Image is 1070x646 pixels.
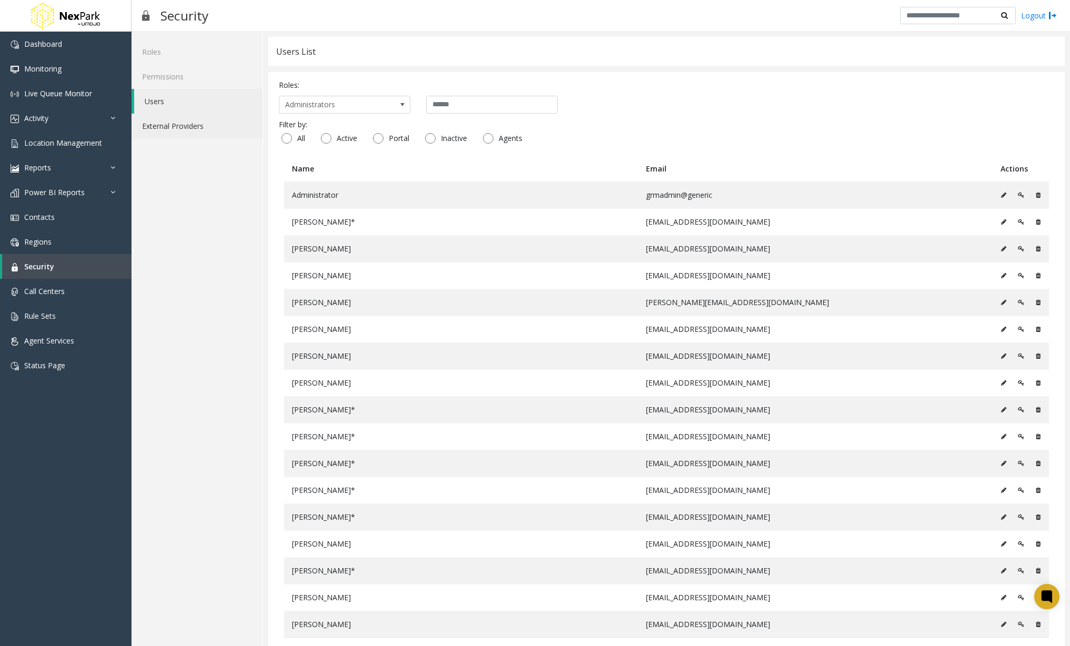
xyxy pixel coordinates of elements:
[281,133,292,144] input: All
[638,262,992,289] td: [EMAIL_ADDRESS][DOMAIN_NAME]
[284,208,638,235] td: [PERSON_NAME]*
[638,611,992,638] td: [EMAIL_ADDRESS][DOMAIN_NAME]
[11,362,19,370] img: 'icon'
[292,133,310,144] span: All
[638,530,992,557] td: [EMAIL_ADDRESS][DOMAIN_NAME]
[284,369,638,396] td: [PERSON_NAME]
[11,263,19,271] img: 'icon'
[279,96,383,113] span: Administrators
[24,237,52,247] span: Regions
[1048,10,1057,21] img: logout
[993,156,1049,182] th: Actions
[24,360,65,370] span: Status Page
[24,286,65,296] span: Call Centers
[284,235,638,262] td: [PERSON_NAME]
[24,212,55,222] span: Contacts
[132,114,263,138] a: External Providers
[638,477,992,503] td: [EMAIL_ADDRESS][DOMAIN_NAME]
[638,208,992,235] td: [EMAIL_ADDRESS][DOMAIN_NAME]
[284,342,638,369] td: [PERSON_NAME]
[638,316,992,342] td: [EMAIL_ADDRESS][DOMAIN_NAME]
[284,396,638,423] td: [PERSON_NAME]*
[425,133,436,144] input: Inactive
[132,64,263,89] a: Permissions
[284,477,638,503] td: [PERSON_NAME]*
[638,156,992,182] th: Email
[436,133,472,144] span: Inactive
[11,189,19,197] img: 'icon'
[284,289,638,316] td: [PERSON_NAME]
[284,156,638,182] th: Name
[284,423,638,450] td: [PERSON_NAME]*
[11,312,19,321] img: 'icon'
[493,133,528,144] span: Agents
[638,342,992,369] td: [EMAIL_ADDRESS][DOMAIN_NAME]
[279,119,1054,130] div: Filter by:
[638,503,992,530] td: [EMAIL_ADDRESS][DOMAIN_NAME]
[284,316,638,342] td: [PERSON_NAME]
[638,584,992,611] td: [EMAIL_ADDRESS][DOMAIN_NAME]
[11,65,19,74] img: 'icon'
[284,181,638,208] td: Administrator
[284,611,638,638] td: [PERSON_NAME]
[373,133,383,144] input: Portal
[284,557,638,584] td: [PERSON_NAME]*
[11,238,19,247] img: 'icon'
[638,557,992,584] td: [EMAIL_ADDRESS][DOMAIN_NAME]
[1021,10,1057,21] a: Logout
[142,3,150,28] img: pageIcon
[276,45,316,58] div: Users List
[279,79,1054,90] div: Roles:
[11,288,19,296] img: 'icon'
[2,254,132,279] a: Security
[24,187,85,197] span: Power BI Reports
[134,89,263,114] a: Users
[24,336,74,346] span: Agent Services
[321,133,331,144] input: Active
[284,503,638,530] td: [PERSON_NAME]*
[24,163,51,173] span: Reports
[638,423,992,450] td: [EMAIL_ADDRESS][DOMAIN_NAME]
[24,113,48,123] span: Activity
[11,90,19,98] img: 'icon'
[11,115,19,123] img: 'icon'
[638,289,992,316] td: [PERSON_NAME][EMAIL_ADDRESS][DOMAIN_NAME]
[638,450,992,477] td: [EMAIL_ADDRESS][DOMAIN_NAME]
[483,133,493,144] input: Agents
[11,41,19,49] img: 'icon'
[638,369,992,396] td: [EMAIL_ADDRESS][DOMAIN_NAME]
[24,311,56,321] span: Rule Sets
[11,139,19,148] img: 'icon'
[638,181,992,208] td: grmadmin@generic
[284,530,638,557] td: [PERSON_NAME]
[638,235,992,262] td: [EMAIL_ADDRESS][DOMAIN_NAME]
[24,88,92,98] span: Live Queue Monitor
[284,584,638,611] td: [PERSON_NAME]
[24,138,102,148] span: Location Management
[11,337,19,346] img: 'icon'
[132,39,263,64] a: Roles
[24,261,54,271] span: Security
[11,164,19,173] img: 'icon'
[284,450,638,477] td: [PERSON_NAME]*
[24,39,62,49] span: Dashboard
[24,64,62,74] span: Monitoring
[638,396,992,423] td: [EMAIL_ADDRESS][DOMAIN_NAME]
[383,133,415,144] span: Portal
[331,133,362,144] span: Active
[284,262,638,289] td: [PERSON_NAME]
[155,3,214,28] h3: Security
[11,214,19,222] img: 'icon'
